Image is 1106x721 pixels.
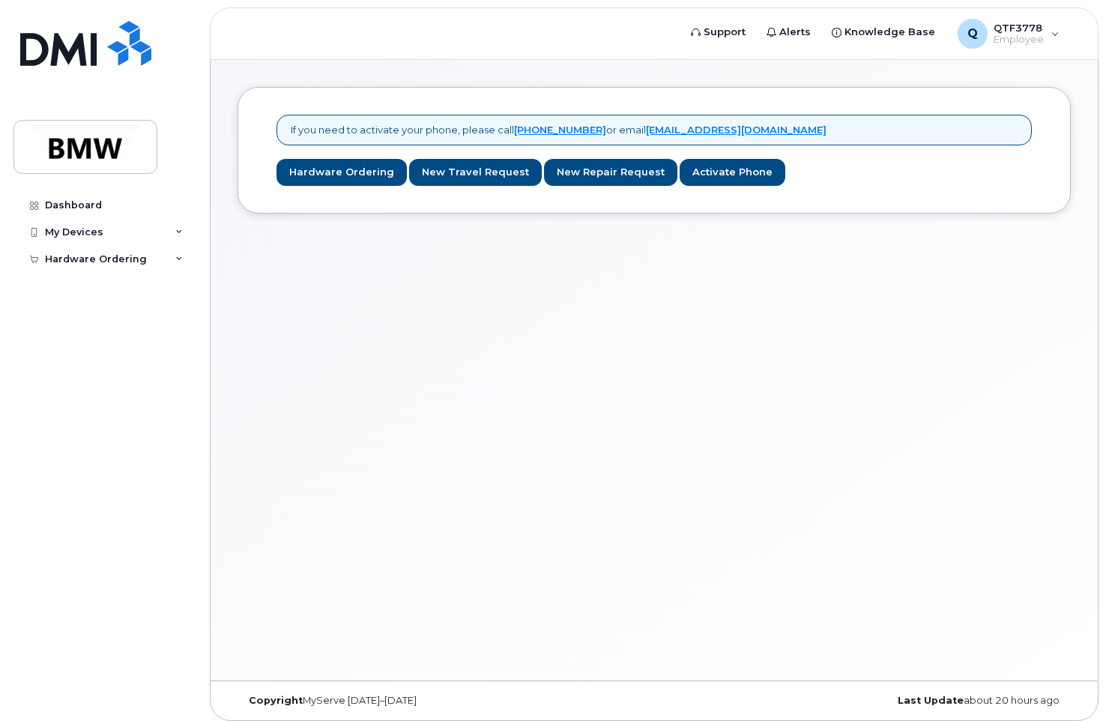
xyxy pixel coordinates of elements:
a: [EMAIL_ADDRESS][DOMAIN_NAME] [646,124,827,136]
strong: Last Update [898,695,964,706]
a: Activate Phone [680,159,785,187]
a: [PHONE_NUMBER] [514,124,606,136]
div: about 20 hours ago [793,695,1071,707]
a: New Travel Request [409,159,542,187]
strong: Copyright [249,695,303,706]
div: MyServe [DATE]–[DATE] [238,695,516,707]
a: Hardware Ordering [276,159,407,187]
a: New Repair Request [544,159,677,187]
p: If you need to activate your phone, please call or email [291,123,827,137]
